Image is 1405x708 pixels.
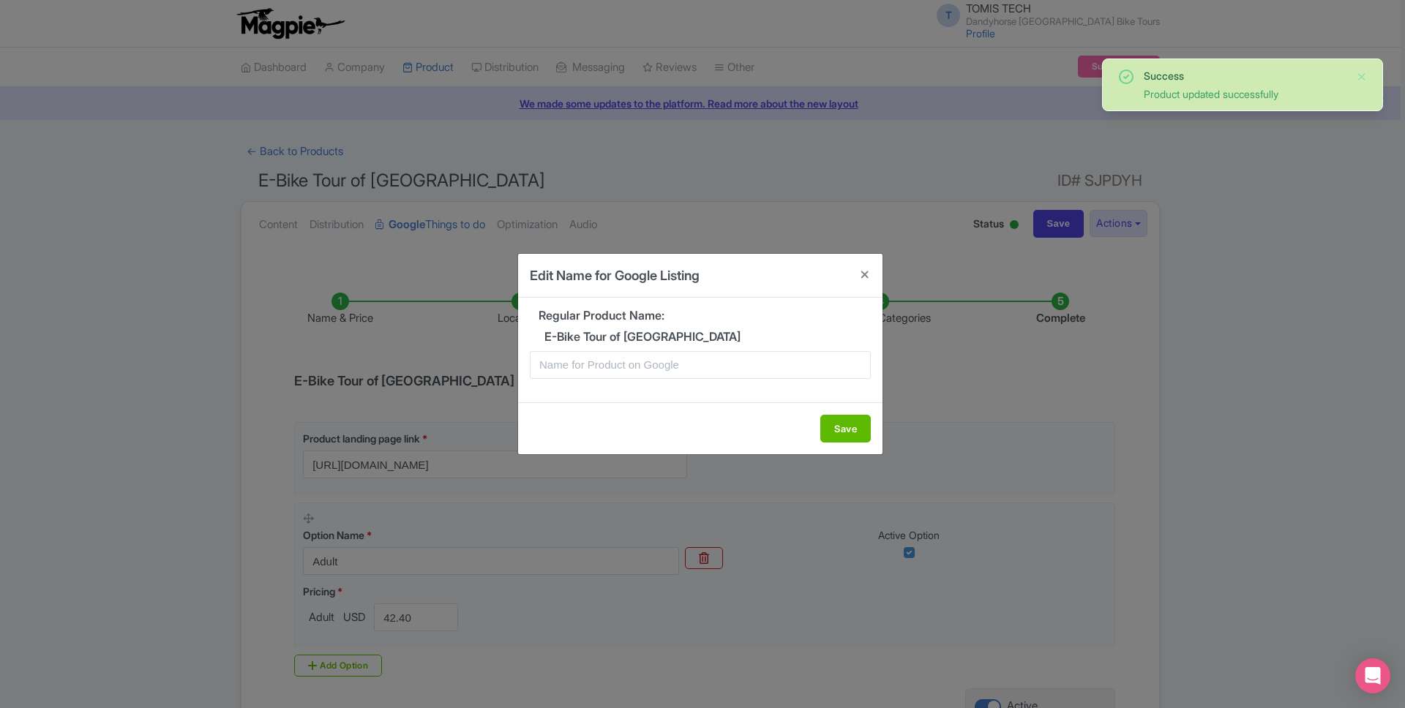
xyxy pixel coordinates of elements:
[1144,86,1344,102] div: Product updated successfully
[820,415,871,442] button: Save
[1356,68,1368,86] button: Close
[1144,68,1344,83] div: Success
[847,254,883,295] button: Close
[1355,658,1390,693] div: Open Intercom Messenger
[530,351,871,379] input: Name for Product on Google
[530,265,700,285] h4: Edit Name for Google Listing
[530,309,871,323] h5: Regular Product Name:
[530,331,871,344] h5: E-Bike Tour of [GEOGRAPHIC_DATA]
